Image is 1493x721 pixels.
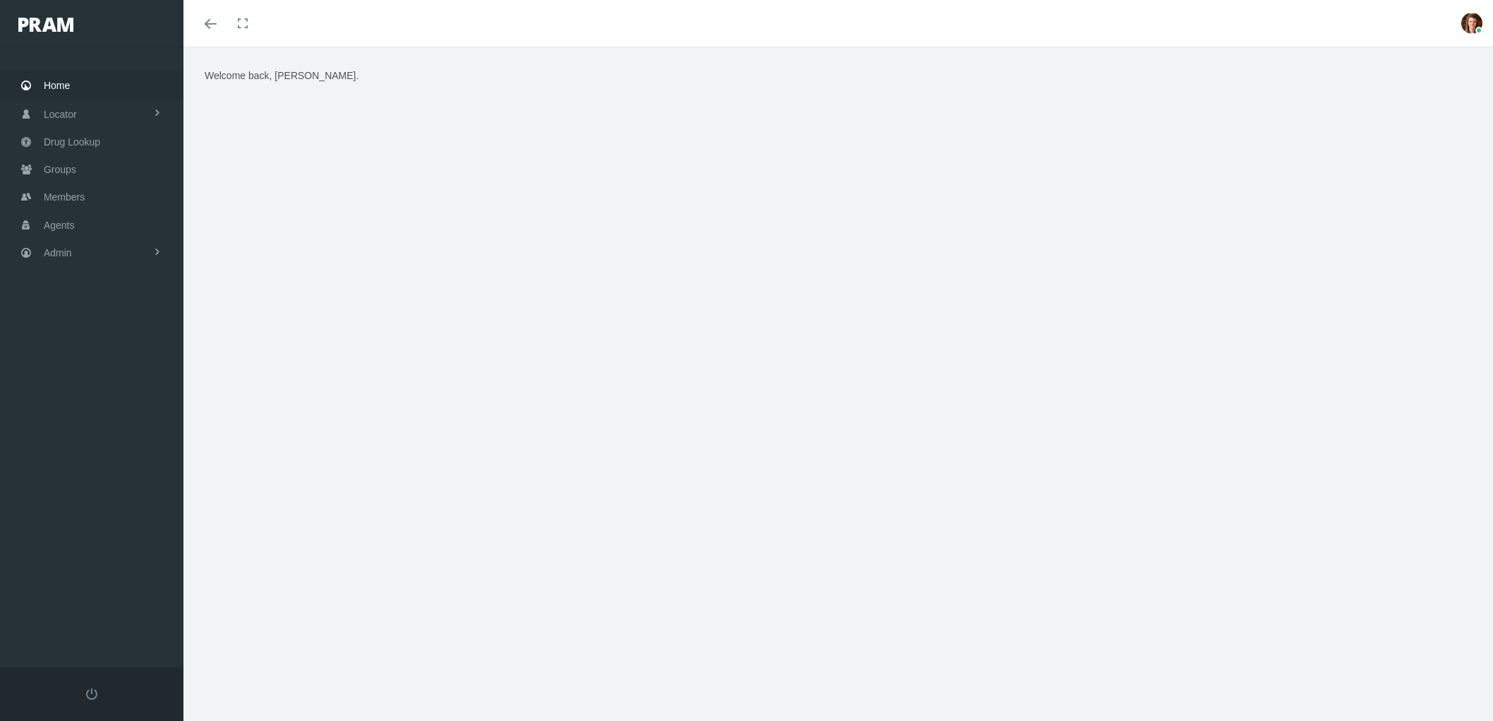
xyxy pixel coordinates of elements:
span: Agents [44,212,75,239]
img: PRAM_20_x_78.png [18,18,73,32]
span: Admin [44,239,72,266]
img: S_Profile_Picture_677.PNG [1461,13,1482,34]
span: Members [44,184,85,210]
span: Locator [44,101,77,128]
span: Home [44,72,70,99]
span: Groups [44,156,76,183]
span: Welcome back, [PERSON_NAME]. [205,70,358,81]
span: Drug Lookup [44,129,100,155]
